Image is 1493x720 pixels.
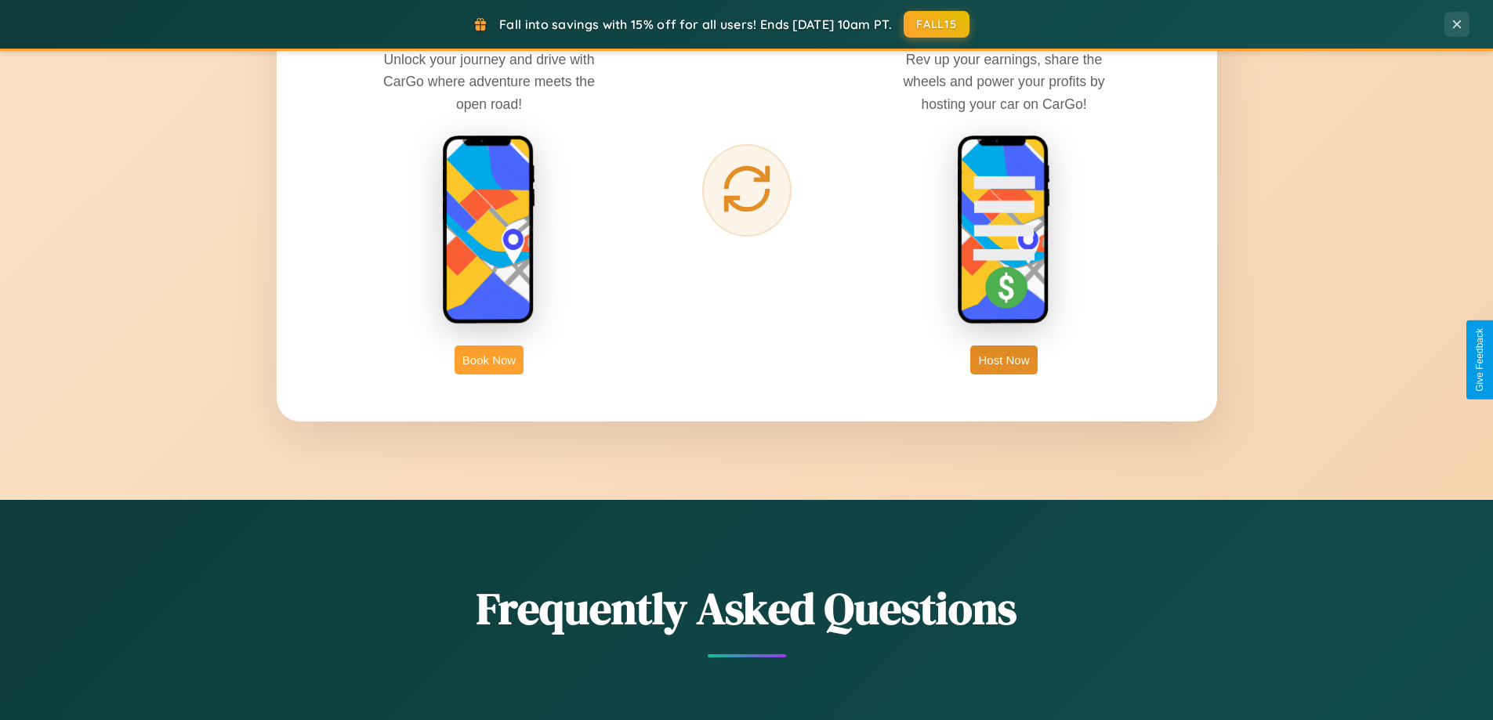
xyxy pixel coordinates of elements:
img: rent phone [442,135,536,326]
button: FALL15 [904,11,969,38]
p: Rev up your earnings, share the wheels and power your profits by hosting your car on CarGo! [886,49,1122,114]
button: Book Now [455,346,524,374]
h2: Frequently Asked Questions [277,578,1217,639]
p: Unlock your journey and drive with CarGo where adventure meets the open road! [371,49,607,114]
div: Give Feedback [1474,328,1485,392]
button: Host Now [970,346,1037,374]
img: host phone [957,135,1051,326]
span: Fall into savings with 15% off for all users! Ends [DATE] 10am PT. [499,16,892,32]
